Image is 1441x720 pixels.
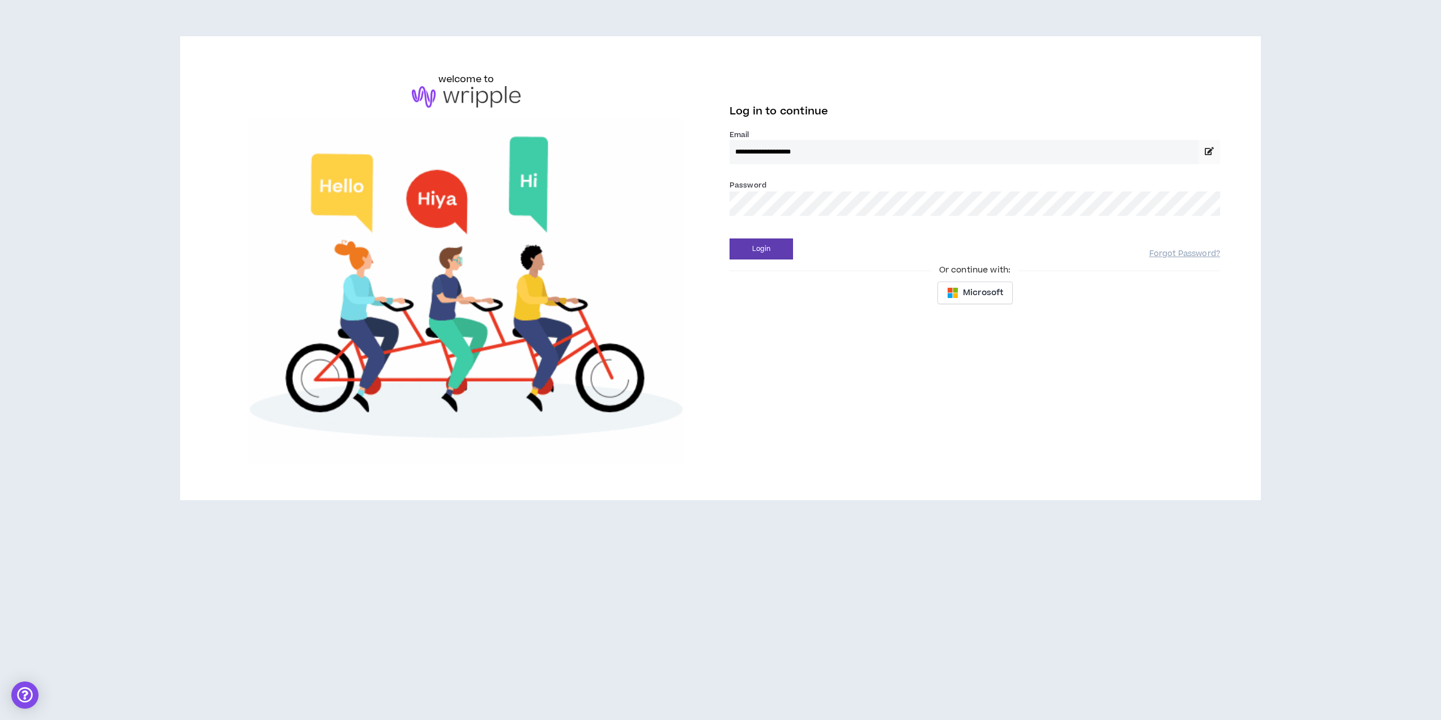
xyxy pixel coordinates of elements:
[730,130,1220,140] label: Email
[730,238,793,259] button: Login
[931,264,1018,276] span: Or continue with:
[412,86,521,108] img: logo-brand.png
[963,287,1003,299] span: Microsoft
[730,180,766,190] label: Password
[11,681,39,709] div: Open Intercom Messenger
[438,73,494,86] h6: welcome to
[221,119,711,465] img: Welcome to Wripple
[1149,249,1220,259] a: Forgot Password?
[730,104,828,118] span: Log in to continue
[937,282,1013,304] button: Microsoft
